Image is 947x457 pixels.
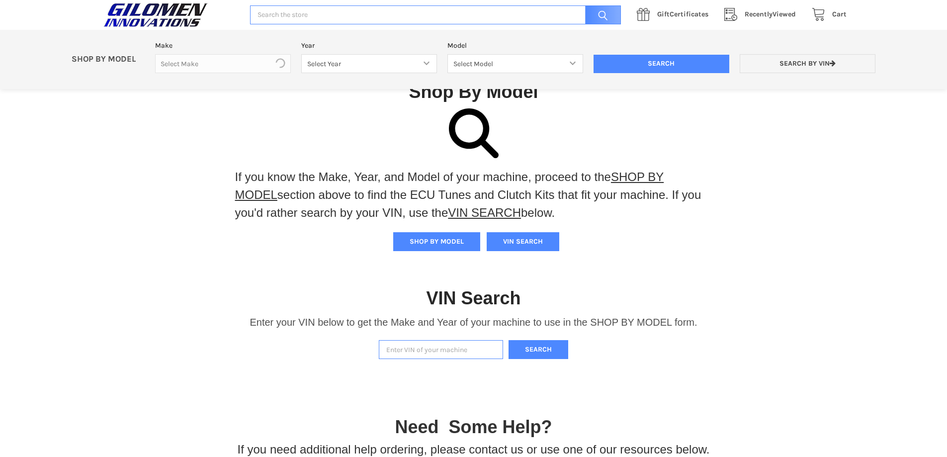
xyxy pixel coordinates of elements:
a: GiftCertificates [631,8,719,21]
span: Gift [657,10,670,18]
h1: VIN Search [426,287,520,309]
a: Cart [806,8,847,21]
h1: Shop By Model [101,81,847,103]
span: Recently [745,10,773,18]
input: Search the store [250,5,621,25]
button: Search [509,340,568,360]
a: GILOMEN INNOVATIONS [101,2,240,27]
a: VIN SEARCH [448,206,521,219]
p: Need Some Help? [395,414,552,441]
button: VIN SEARCH [487,232,559,251]
p: SHOP BY MODEL [67,54,150,65]
span: Certificates [657,10,708,18]
a: SHOP BY MODEL [235,170,664,201]
span: Cart [832,10,847,18]
a: RecentlyViewed [719,8,806,21]
p: Enter your VIN below to get the Make and Year of your machine to use in the SHOP BY MODEL form. [250,315,697,330]
span: Viewed [745,10,796,18]
label: Year [301,40,437,51]
input: Search [594,55,729,74]
input: Search [580,5,621,25]
label: Model [447,40,583,51]
a: Search by VIN [740,54,875,74]
p: If you know the Make, Year, and Model of your machine, proceed to the section above to find the E... [235,168,712,222]
button: SHOP BY MODEL [393,232,480,251]
label: Make [155,40,291,51]
input: Enter VIN of your machine [379,340,503,360]
img: GILOMEN INNOVATIONS [101,2,210,27]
